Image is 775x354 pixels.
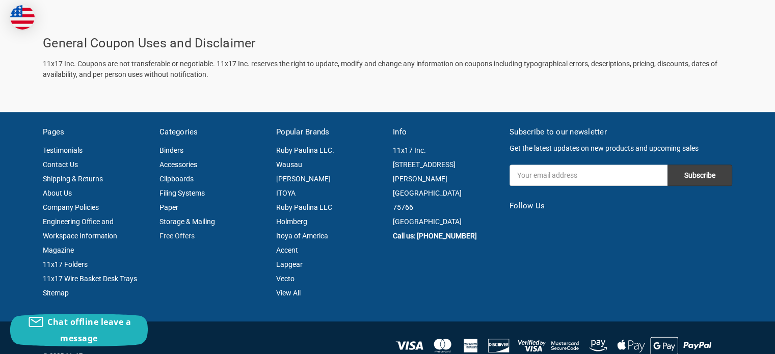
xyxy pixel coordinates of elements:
[43,260,88,268] a: 11x17 Folders
[393,143,499,229] address: 11x17 Inc. [STREET_ADDRESS][PERSON_NAME] [GEOGRAPHIC_DATA] 75766 [GEOGRAPHIC_DATA]
[43,36,256,50] span: General Coupon Uses and Disclaimer
[47,316,131,344] span: Chat offline leave a message
[276,232,328,240] a: Itoya of America
[276,289,301,297] a: View All
[276,189,296,197] a: ITOYA
[691,326,775,354] iframe: Google Customer Reviews
[393,232,477,240] a: Call us: [PHONE_NUMBER]
[159,126,265,138] h5: Categories
[43,60,717,78] span: 11x17 Inc. Coupons are not transferable or negotiable. 11x17 Inc. reserves the right to update, m...
[10,314,148,346] button: Chat offline leave a message
[10,5,35,30] img: duty and tax information for United States
[276,275,295,283] a: Vecto
[276,203,332,211] a: Ruby Paulina LLC
[510,143,732,154] p: Get the latest updates on new products and upcoming sales
[159,160,197,169] a: Accessories
[43,203,99,211] a: Company Policies
[276,126,382,138] h5: Popular Brands
[393,126,499,138] h5: Info
[510,165,667,186] input: Your email address
[43,160,78,169] a: Contact Us
[159,203,178,211] a: Paper
[43,217,117,254] a: Engineering Office and Workspace Information Magazine
[159,146,183,154] a: Binders
[667,165,732,186] input: Subscribe
[276,260,303,268] a: Lapgear
[276,160,302,169] a: Wausau
[159,232,195,240] a: Free Offers
[43,289,69,297] a: Sitemap
[43,189,72,197] a: About Us
[276,246,298,254] a: Accent
[43,146,83,154] a: Testimonials
[159,175,194,183] a: Clipboards
[276,217,307,226] a: Holmberg
[510,200,732,212] h5: Follow Us
[43,175,103,183] a: Shipping & Returns
[510,126,732,138] h5: Subscribe to our newsletter
[159,189,205,197] a: Filing Systems
[159,217,215,226] a: Storage & Mailing
[43,275,137,283] a: 11x17 Wire Basket Desk Trays
[43,126,149,138] h5: Pages
[276,146,334,154] a: Ruby Paulina LLC.
[276,175,331,183] a: [PERSON_NAME]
